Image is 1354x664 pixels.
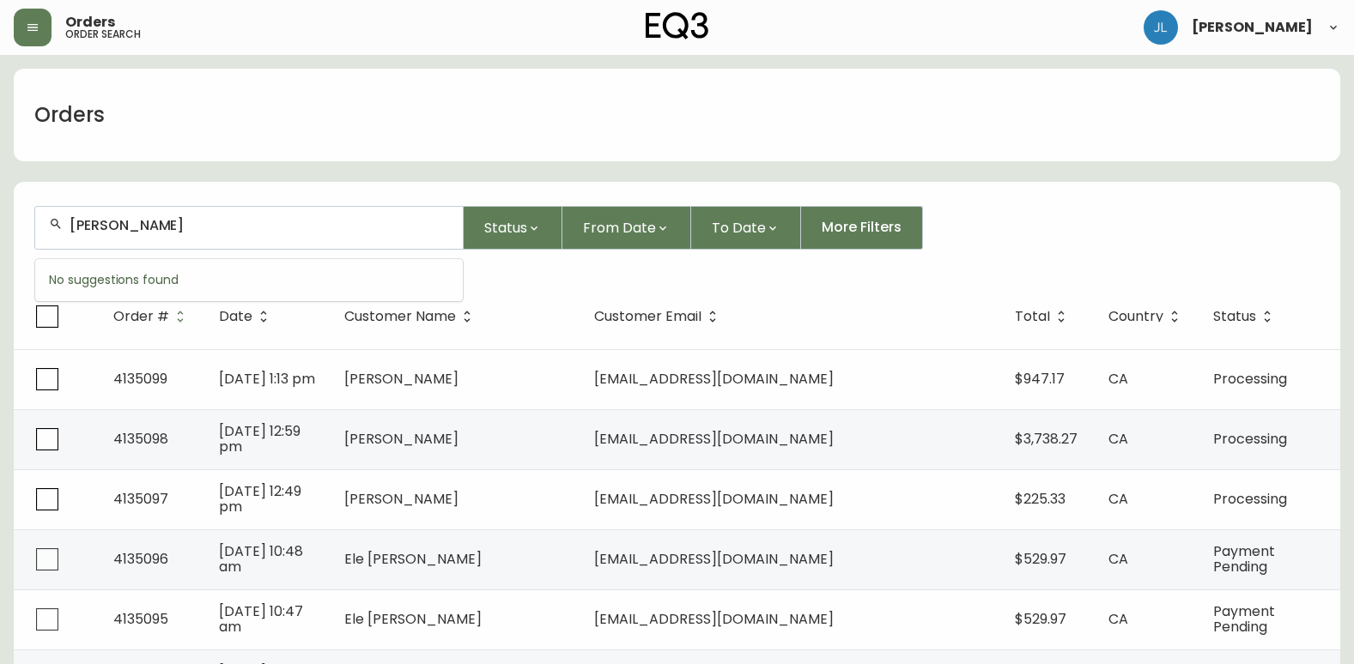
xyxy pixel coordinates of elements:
span: [PERSON_NAME] [1192,21,1313,34]
div: No suggestions found [35,259,463,301]
span: [PERSON_NAME] [344,489,458,509]
span: [DATE] 12:49 pm [219,481,301,516]
span: Processing [1213,489,1287,509]
span: [EMAIL_ADDRESS][DOMAIN_NAME] [594,489,834,509]
span: [DATE] 10:47 am [219,601,303,637]
span: Total [1015,309,1072,324]
span: From Date [583,217,656,238]
span: $947.17 [1015,369,1065,389]
button: Status [464,206,562,250]
span: CA [1108,369,1128,389]
input: Search [70,217,449,233]
span: 4135095 [113,609,168,629]
span: [EMAIL_ADDRESS][DOMAIN_NAME] [594,369,834,389]
button: More Filters [801,206,923,250]
span: [DATE] 1:13 pm [219,369,315,389]
span: 4135096 [113,549,168,569]
span: Processing [1213,429,1287,449]
span: Payment Pending [1213,541,1275,576]
span: More Filters [822,218,902,237]
span: $225.33 [1015,489,1066,509]
span: Country [1108,309,1186,324]
span: 4135097 [113,489,168,509]
span: Payment Pending [1213,601,1275,637]
span: 4135099 [113,369,167,389]
span: Date [219,309,275,324]
span: 4135098 [113,429,168,449]
h1: Orders [34,100,105,130]
span: Order # [113,309,191,324]
span: Ele [PERSON_NAME] [344,549,482,569]
span: Customer Email [594,309,724,324]
span: [DATE] 10:48 am [219,541,303,576]
span: $3,738.27 [1015,429,1078,449]
span: CA [1108,549,1128,569]
button: To Date [691,206,801,250]
span: [DATE] 12:59 pm [219,421,301,456]
span: $529.97 [1015,549,1066,569]
span: Total [1015,311,1050,322]
span: Ele [PERSON_NAME] [344,609,482,629]
span: Status [484,217,527,238]
span: [PERSON_NAME] [344,429,458,449]
span: Customer Email [594,311,701,322]
img: 1c9c23e2a847dab86f8017579b61559c [1144,10,1178,45]
span: Processing [1213,369,1287,389]
span: CA [1108,609,1128,629]
button: From Date [562,206,691,250]
span: [EMAIL_ADDRESS][DOMAIN_NAME] [594,609,834,629]
span: CA [1108,489,1128,509]
span: [PERSON_NAME] [344,369,458,389]
span: Country [1108,311,1163,322]
span: Status [1213,309,1278,324]
span: Customer Name [344,309,478,324]
span: Customer Name [344,311,456,322]
img: logo [646,12,709,39]
span: $529.97 [1015,609,1066,629]
span: To Date [712,217,766,238]
span: CA [1108,429,1128,449]
h5: order search [65,29,141,39]
span: Status [1213,311,1256,322]
span: Date [219,311,252,322]
span: [EMAIL_ADDRESS][DOMAIN_NAME] [594,549,834,569]
span: Order # [113,311,169,322]
span: [EMAIL_ADDRESS][DOMAIN_NAME] [594,429,834,449]
span: Orders [65,15,115,29]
